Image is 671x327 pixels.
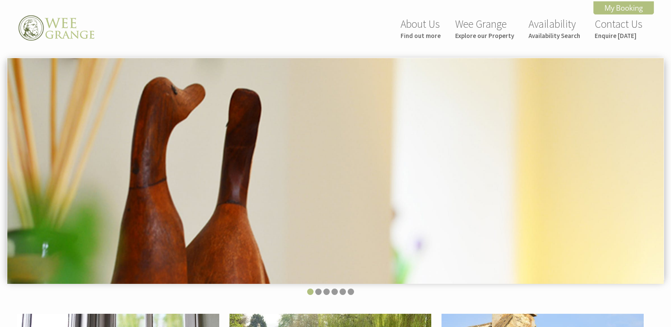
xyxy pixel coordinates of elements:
small: Availability Search [529,32,580,40]
a: About UsFind out more [401,17,441,40]
a: Wee GrangeExplore our Property [455,17,514,40]
a: Contact UsEnquire [DATE] [595,17,642,40]
a: My Booking [593,1,654,15]
small: Explore our Property [455,32,514,40]
a: AvailabilityAvailability Search [529,17,580,40]
small: Find out more [401,32,441,40]
small: Enquire [DATE] [595,32,642,40]
img: Wee Grange [12,14,97,43]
